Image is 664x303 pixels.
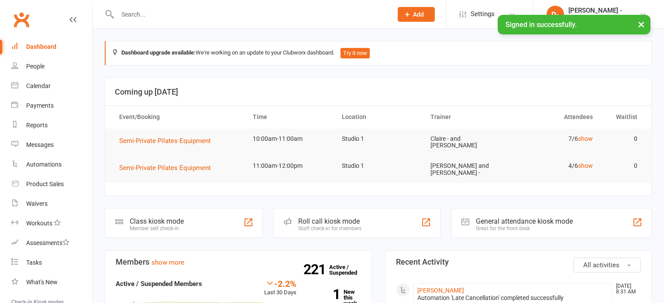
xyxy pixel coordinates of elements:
[26,102,54,109] div: Payments
[423,129,512,156] td: Claire - and [PERSON_NAME]
[298,217,361,225] div: Roll call kiosk mode
[11,76,92,96] a: Calendar
[512,156,601,176] td: 4/6
[329,258,368,282] a: 221Active / Suspended
[245,129,334,149] td: 10:00am-11:00am
[310,288,340,301] strong: 1
[116,280,202,288] strong: Active / Suspended Members
[26,279,58,286] div: What's New
[11,155,92,174] a: Automations
[471,4,495,24] span: Settings
[413,11,424,18] span: Add
[115,88,642,96] h3: Coming up [DATE]
[115,8,386,20] input: Search...
[26,259,42,266] div: Tasks
[601,156,645,176] td: 0
[26,82,51,89] div: Calendar
[417,294,609,302] div: Automation 'Late Cancellation' completed successfully
[119,163,217,173] button: Semi-Private Pilates Equipment
[26,180,64,187] div: Product Sales
[417,287,464,294] a: [PERSON_NAME]
[11,214,92,233] a: Workouts
[583,261,619,269] span: All activities
[26,220,52,227] div: Workouts
[11,57,92,76] a: People
[121,49,196,56] strong: Dashboard upgrade available:
[303,263,329,276] strong: 221
[476,217,573,225] div: General attendance kiosk mode
[568,14,623,22] div: Pilates Can Manuka
[26,161,62,168] div: Automations
[573,258,641,272] button: All activities
[601,106,645,128] th: Waitlist
[423,156,512,183] td: [PERSON_NAME] and [PERSON_NAME] -
[26,122,48,129] div: Reports
[11,174,92,194] a: Product Sales
[26,63,45,70] div: People
[11,233,92,253] a: Assessments
[151,259,184,266] a: show more
[130,217,184,225] div: Class kiosk mode
[119,164,211,172] span: Semi-Private Pilates Equipment
[26,141,54,148] div: Messages
[245,106,334,128] th: Time
[26,43,56,50] div: Dashboard
[512,129,601,149] td: 7/6
[130,225,184,232] div: Member self check-in
[568,7,623,14] div: [PERSON_NAME] -
[612,283,640,295] time: [DATE] 8:31 AM
[11,96,92,116] a: Payments
[334,156,423,176] td: Studio 1
[11,116,92,135] a: Reports
[11,253,92,272] a: Tasks
[341,48,370,58] button: Try it now
[10,9,32,31] a: Clubworx
[476,225,573,232] div: Great for the front desk
[11,194,92,214] a: Waivers
[398,7,435,22] button: Add
[111,106,245,128] th: Event/Booking
[264,279,296,288] div: -2.2%
[601,129,645,149] td: 0
[633,15,649,34] button: ×
[11,37,92,57] a: Dashboard
[11,135,92,155] a: Messages
[245,156,334,176] td: 11:00am-12:00pm
[547,6,564,23] div: D-
[578,162,593,169] a: show
[396,258,641,266] h3: Recent Activity
[264,279,296,297] div: Last 30 Days
[119,137,211,145] span: Semi-Private Pilates Equipment
[512,106,601,128] th: Attendees
[116,258,361,266] h3: Members
[26,200,48,207] div: Waivers
[334,129,423,149] td: Studio 1
[334,106,423,128] th: Location
[578,135,593,142] a: show
[105,41,652,65] div: We're working on an update to your Clubworx dashboard.
[26,239,69,246] div: Assessments
[423,106,512,128] th: Trainer
[11,272,92,292] a: What's New
[119,136,217,146] button: Semi-Private Pilates Equipment
[298,225,361,232] div: Staff check-in for members
[506,20,577,29] span: Signed in successfully.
